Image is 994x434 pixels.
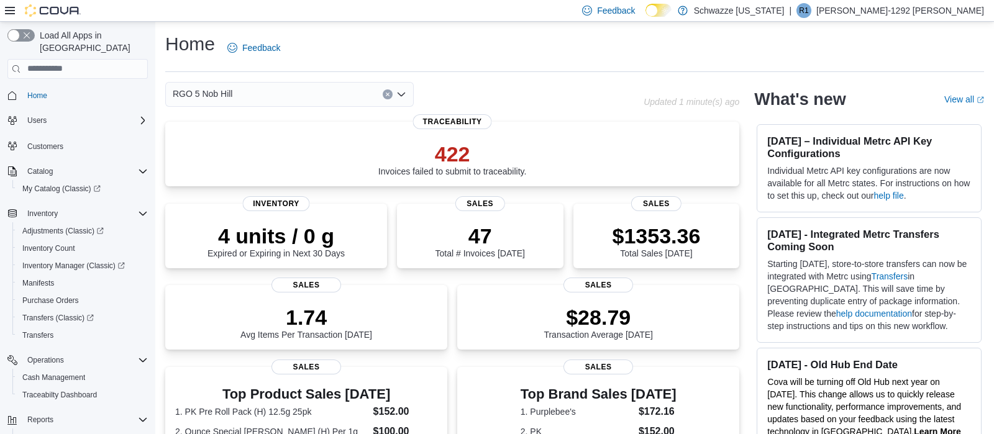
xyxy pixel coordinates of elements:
[521,405,634,418] dt: 1. Purplebee's
[12,327,153,344] button: Transfers
[17,224,148,238] span: Adjustments (Classic)
[17,181,106,196] a: My Catalog (Classic)
[22,296,79,305] span: Purchase Orders
[22,330,53,340] span: Transfers
[207,224,345,258] div: Expired or Expiring in Next 30 Days
[396,89,406,99] button: Open list of options
[789,3,791,18] p: |
[17,310,99,325] a: Transfers (Classic)
[874,191,904,201] a: help file
[613,224,701,258] div: Total Sales [DATE]
[175,387,437,402] h3: Top Product Sales [DATE]
[12,292,153,309] button: Purchase Orders
[544,305,653,340] div: Transaction Average [DATE]
[645,4,672,17] input: Dark Mode
[17,276,148,291] span: Manifests
[17,258,148,273] span: Inventory Manager (Classic)
[754,89,846,109] h2: What's new
[836,309,912,319] a: help documentation
[597,4,635,17] span: Feedback
[22,164,148,179] span: Catalog
[22,278,54,288] span: Manifests
[613,224,701,248] p: $1353.36
[639,404,677,419] dd: $172.16
[799,3,808,18] span: R1
[12,309,153,327] a: Transfers (Classic)
[17,370,148,385] span: Cash Management
[22,353,148,368] span: Operations
[455,196,505,211] span: Sales
[165,32,215,57] h1: Home
[17,293,148,308] span: Purchase Orders
[816,3,984,18] p: [PERSON_NAME]-1292 [PERSON_NAME]
[435,224,525,258] div: Total # Invoices [DATE]
[796,3,811,18] div: Reggie-1292 Gutierrez
[12,386,153,404] button: Traceabilty Dashboard
[12,222,153,240] a: Adjustments (Classic)
[12,240,153,257] button: Inventory Count
[17,370,90,385] a: Cash Management
[413,114,492,129] span: Traceability
[12,274,153,292] button: Manifests
[271,278,341,292] span: Sales
[17,241,80,256] a: Inventory Count
[35,29,148,54] span: Load All Apps in [GEOGRAPHIC_DATA]
[435,224,525,248] p: 47
[694,3,785,18] p: Schwazze [US_STATE]
[767,358,971,371] h3: [DATE] - Old Hub End Date
[2,163,153,180] button: Catalog
[977,96,984,104] svg: External link
[12,257,153,274] a: Inventory Manager (Classic)
[22,243,75,253] span: Inventory Count
[27,115,47,125] span: Users
[207,224,345,248] p: 4 units / 0 g
[22,138,148,153] span: Customers
[767,165,971,202] p: Individual Metrc API key configurations are now available for all Metrc states. For instructions ...
[373,404,438,419] dd: $152.00
[22,113,148,128] span: Users
[27,209,58,219] span: Inventory
[173,86,232,101] span: RGO 5 Nob Hill
[2,86,153,104] button: Home
[175,405,368,418] dt: 1. PK Pre Roll Pack (H) 12.5g 25pk
[240,305,372,340] div: Avg Items Per Transaction [DATE]
[27,91,47,101] span: Home
[22,139,68,154] a: Customers
[17,387,102,402] a: Traceabilty Dashboard
[22,226,104,236] span: Adjustments (Classic)
[22,184,101,194] span: My Catalog (Classic)
[17,387,148,402] span: Traceabilty Dashboard
[2,411,153,428] button: Reports
[22,412,148,427] span: Reports
[2,137,153,155] button: Customers
[378,142,527,166] p: 422
[17,328,148,343] span: Transfers
[17,241,148,256] span: Inventory Count
[383,89,393,99] button: Clear input
[563,278,633,292] span: Sales
[22,412,58,427] button: Reports
[12,369,153,386] button: Cash Management
[22,206,63,221] button: Inventory
[17,181,148,196] span: My Catalog (Classic)
[22,164,58,179] button: Catalog
[378,142,527,176] div: Invoices failed to submit to traceability.
[27,142,63,151] span: Customers
[767,228,971,253] h3: [DATE] - Integrated Metrc Transfers Coming Soon
[27,355,64,365] span: Operations
[544,305,653,330] p: $28.79
[17,328,58,343] a: Transfers
[242,42,280,54] span: Feedback
[2,351,153,369] button: Operations
[17,310,148,325] span: Transfers (Classic)
[22,88,52,103] a: Home
[22,353,69,368] button: Operations
[644,97,739,107] p: Updated 1 minute(s) ago
[563,359,633,374] span: Sales
[240,305,372,330] p: 1.74
[631,196,681,211] span: Sales
[22,390,97,400] span: Traceabilty Dashboard
[22,373,85,382] span: Cash Management
[2,205,153,222] button: Inventory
